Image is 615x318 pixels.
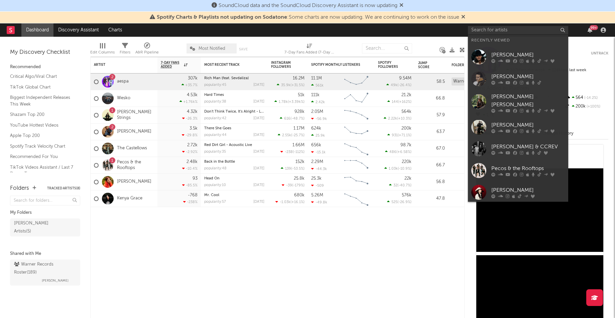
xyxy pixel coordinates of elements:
span: Dismiss [399,3,403,8]
a: Kenya Grace [117,196,142,201]
div: ( ) [387,200,411,204]
div: Most Recent Track [204,63,254,67]
a: Biggest Independent Releases This Week [10,94,74,108]
div: ( ) [386,83,411,87]
span: 486 [389,150,396,154]
div: 200k [564,102,608,111]
div: -509 [311,183,324,188]
svg: Chart title [341,157,371,174]
div: +1.76k % [179,100,198,104]
a: [PERSON_NAME] [468,46,568,68]
a: [PERSON_NAME] Artists(5) [10,218,80,236]
svg: Chart title [341,174,371,190]
div: popularity: 57 [204,200,226,204]
div: ( ) [280,116,304,121]
div: [DATE] [253,100,264,104]
div: popularity: 42 [204,117,226,120]
div: -29.8 % [182,133,198,137]
div: 56.8 [418,178,445,186]
span: -53.5 % [292,167,303,171]
span: 32 [393,184,397,187]
div: [DATE] [253,83,264,87]
span: 144 [392,100,398,104]
a: Wesko [117,96,130,101]
span: -1.03k [280,200,290,204]
div: 200k [401,126,411,131]
a: The Castellows [117,146,147,151]
span: 1.03k [389,167,398,171]
div: Hard Times [204,93,264,97]
div: 680k [294,193,304,197]
a: aespa [117,79,129,85]
div: A&R Pipeline [135,40,159,59]
span: 139 [285,167,291,171]
span: -179 % [293,184,303,187]
svg: Chart title [341,90,371,107]
div: [PERSON_NAME] [491,186,565,194]
a: Head On [204,177,220,180]
div: -85.5 % [182,183,198,187]
div: My Discovery Checklist [10,48,80,56]
span: Most Notified [199,46,225,51]
span: +10.3 % [398,117,410,121]
div: [DATE] [253,150,264,154]
div: -2.92 % [182,150,198,154]
div: -768 [188,193,198,197]
span: -48.7 % [291,117,303,121]
div: 25.9k [311,133,325,138]
div: Edit Columns [90,48,115,56]
a: Dashboard [21,23,53,37]
svg: Chart title [341,73,371,90]
div: ( ) [275,200,304,204]
div: 9.54M [399,76,411,81]
div: 928k [294,110,304,114]
a: Critical Algo/Viral Chart [10,73,74,80]
a: [PERSON_NAME] [468,116,568,138]
div: 576k [402,193,411,197]
div: 307k [188,76,198,81]
div: 4.32k [187,110,198,114]
span: +6.58 % [397,150,410,154]
span: Spotify Charts & Playlists not updating on Sodatone [157,15,287,20]
div: 2.72k [187,143,198,147]
div: 111k [311,93,320,97]
div: Don't Think Twice, It's Alright - Live At The American Legion Post 82 [204,110,264,114]
button: Untrack [591,50,608,57]
button: Save [239,47,248,51]
div: [DATE] [253,167,264,170]
div: Warner Records Roster (189) [452,77,510,86]
div: [DATE] [253,117,264,120]
svg: Chart title [341,107,371,124]
div: popularity: 35 [204,150,226,154]
div: Artist [94,63,144,67]
div: ( ) [281,166,304,171]
a: TikTok Global Chart [10,84,74,91]
span: 49k [391,84,397,87]
a: Hard Times [204,93,224,97]
div: 2.42k [311,100,325,104]
a: Recommended For You [10,153,74,160]
span: -25.7 % [292,134,303,137]
div: -44.3k [311,167,327,171]
div: ( ) [387,133,411,137]
div: 98.7k [400,143,411,147]
div: 21.2k [401,93,411,97]
div: popularity: 48 [204,167,227,170]
a: Rich Man (feat. Sevdaliza) [204,76,249,80]
div: 16.2M [293,76,304,81]
div: [PERSON_NAME] [491,72,565,81]
div: [PERSON_NAME] [491,121,565,129]
div: 564 [564,94,608,102]
a: Don't Think Twice, It's Alright - Live At The American Legion Post 82 [204,110,323,114]
a: [PERSON_NAME] [468,181,568,203]
div: ( ) [282,183,304,187]
div: Instagram Followers [271,61,294,69]
a: Back in the Bottle [204,160,235,164]
span: -238 [285,150,293,154]
a: Mr. Cool [204,193,219,197]
a: Pecos & the Rooftops [468,160,568,181]
a: TikTok Videos Assistant / Last 7 Days - Top [10,164,74,177]
div: Recommended [10,63,80,71]
a: Warner Records Roster(189)[PERSON_NAME] [10,260,80,286]
div: My Folders [10,209,80,217]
